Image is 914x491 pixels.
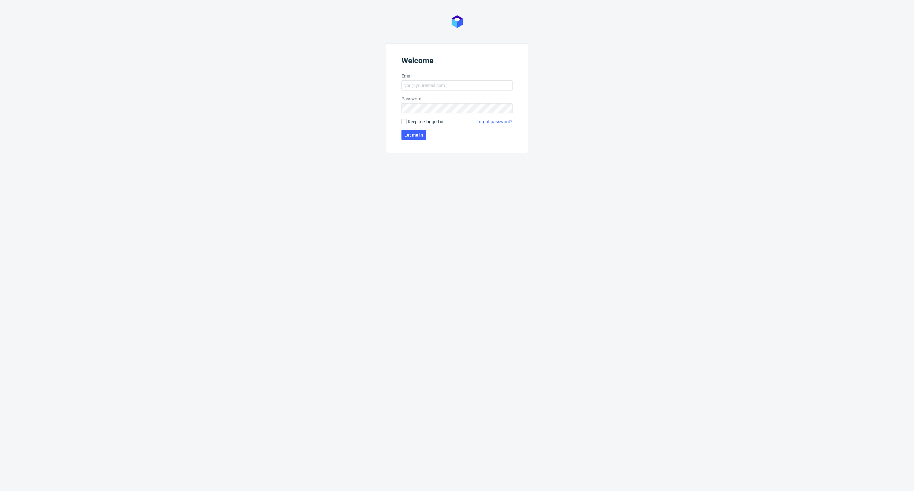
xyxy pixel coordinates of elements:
label: Email [401,73,513,79]
label: Password [401,96,513,102]
span: Let me in [404,133,423,137]
button: Let me in [401,130,426,140]
header: Welcome [401,56,513,68]
a: Forgot password? [476,118,513,125]
span: Keep me logged in [408,118,443,125]
input: you@youremail.com [401,80,513,91]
